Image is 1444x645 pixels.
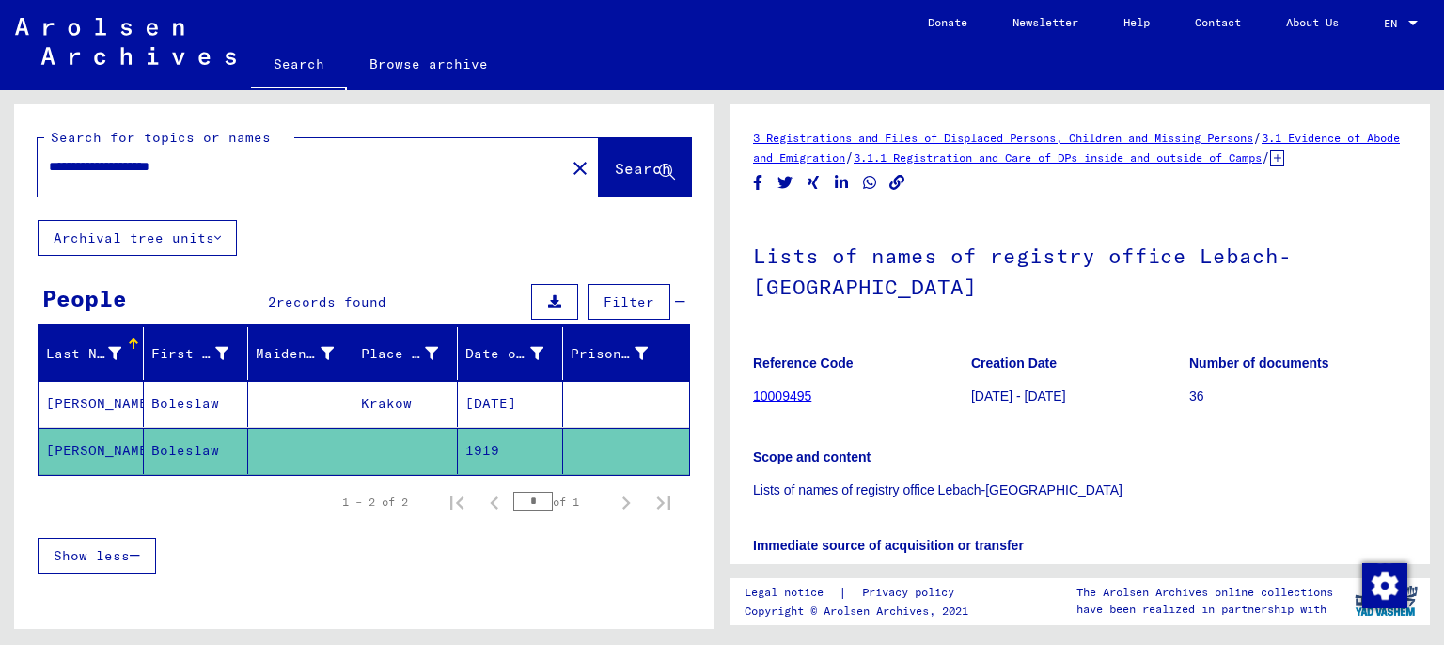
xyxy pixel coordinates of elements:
button: Filter [588,284,670,320]
mat-label: Search for topics or names [51,129,271,146]
a: Browse archive [347,41,510,87]
button: Share on Xing [804,171,824,195]
span: / [1262,149,1270,165]
b: Immediate source of acquisition or transfer [753,538,1024,553]
span: / [845,149,854,165]
button: Archival tree units [38,220,237,256]
p: Copyright © Arolsen Archives, 2021 [745,603,977,620]
mat-cell: Boleslaw [144,428,249,474]
div: People [42,281,127,315]
img: Change consent [1362,563,1407,608]
p: Lists of names of registry office Lebach-[GEOGRAPHIC_DATA] [753,480,1406,500]
div: First Name [151,338,253,369]
mat-cell: [DATE] [458,381,563,427]
img: yv_logo.png [1351,577,1421,624]
mat-cell: [PERSON_NAME] [39,381,144,427]
p: The Arolsen Archives online collections [1076,584,1333,601]
b: Creation Date [971,355,1057,370]
button: Search [599,138,691,197]
a: Legal notice [745,583,839,603]
button: Next page [607,483,645,521]
div: Prisoner # [571,344,649,364]
mat-icon: close [569,157,591,180]
button: Copy link [887,171,907,195]
p: have been realized in partnership with [1076,601,1333,618]
mat-header-cell: Maiden Name [248,327,353,380]
h1: Lists of names of registry office Lebach-[GEOGRAPHIC_DATA] [753,212,1406,326]
div: Last Name [46,338,145,369]
b: Number of documents [1189,355,1329,370]
div: 1 – 2 of 2 [342,494,408,511]
button: Share on LinkedIn [832,171,852,195]
p: [DATE] - [DATE] [971,386,1188,406]
div: Maiden Name [256,338,357,369]
mat-header-cell: Last Name [39,327,144,380]
button: Share on Facebook [748,171,768,195]
span: 2 [268,293,276,310]
b: Reference Code [753,355,854,370]
div: First Name [151,344,229,364]
a: Privacy policy [847,583,977,603]
mat-cell: [PERSON_NAME] [39,428,144,474]
mat-header-cell: Date of Birth [458,327,563,380]
button: Clear [561,149,599,186]
img: Arolsen_neg.svg [15,18,236,65]
div: Prisoner # [571,338,672,369]
span: Show less [54,547,130,564]
div: Date of Birth [465,338,567,369]
div: Maiden Name [256,344,334,364]
div: Last Name [46,344,121,364]
mat-cell: 1919 [458,428,563,474]
div: | [745,583,977,603]
mat-cell: Krakow [353,381,459,427]
div: of 1 [513,493,607,511]
span: Filter [604,293,654,310]
mat-cell: Boleslaw [144,381,249,427]
a: 3 Registrations and Files of Displaced Persons, Children and Missing Persons [753,131,1253,145]
a: Search [251,41,347,90]
span: EN [1384,17,1405,30]
span: Search [615,159,671,178]
a: 3.1.1 Registration and Care of DPs inside and outside of Camps [854,150,1262,165]
mat-header-cell: Place of Birth [353,327,459,380]
mat-header-cell: Prisoner # [563,327,690,380]
div: Date of Birth [465,344,543,364]
mat-header-cell: First Name [144,327,249,380]
a: 10009495 [753,388,811,403]
button: First page [438,483,476,521]
button: Last page [645,483,683,521]
button: Share on Twitter [776,171,795,195]
span: / [1253,129,1262,146]
button: Show less [38,538,156,574]
button: Previous page [476,483,513,521]
div: Place of Birth [361,338,463,369]
b: Scope and content [753,449,871,464]
p: 36 [1189,386,1406,406]
div: Place of Birth [361,344,439,364]
button: Share on WhatsApp [860,171,880,195]
span: records found [276,293,386,310]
